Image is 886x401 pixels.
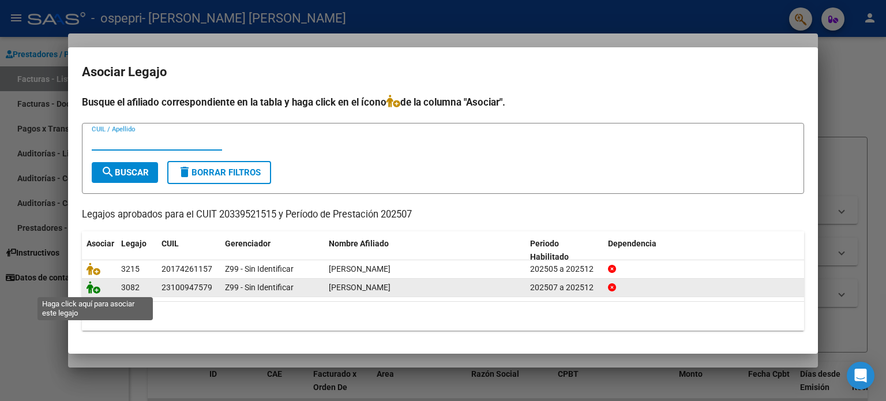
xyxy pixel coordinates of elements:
[608,239,656,248] span: Dependencia
[530,263,599,276] div: 202505 a 202512
[87,239,114,248] span: Asociar
[329,264,391,273] span: PEREYRA LUIS ALFREDO
[178,167,261,178] span: Borrar Filtros
[225,283,294,292] span: Z99 - Sin Identificar
[329,239,389,248] span: Nombre Afiliado
[92,162,158,183] button: Buscar
[167,161,271,184] button: Borrar Filtros
[603,231,805,269] datatable-header-cell: Dependencia
[525,231,603,269] datatable-header-cell: Periodo Habilitado
[162,239,179,248] span: CUIL
[82,61,804,83] h2: Asociar Legajo
[162,263,212,276] div: 20174261157
[847,362,874,389] div: Open Intercom Messenger
[121,239,147,248] span: Legajo
[178,165,192,179] mat-icon: delete
[157,231,220,269] datatable-header-cell: CUIL
[82,95,804,110] h4: Busque el afiliado correspondiente en la tabla y haga click en el ícono de la columna "Asociar".
[324,231,525,269] datatable-header-cell: Nombre Afiliado
[530,239,569,261] span: Periodo Habilitado
[117,231,157,269] datatable-header-cell: Legajo
[82,302,804,331] div: 2 registros
[121,283,140,292] span: 3082
[101,165,115,179] mat-icon: search
[329,283,391,292] span: RIVAS HECTOR
[82,231,117,269] datatable-header-cell: Asociar
[220,231,324,269] datatable-header-cell: Gerenciador
[101,167,149,178] span: Buscar
[82,208,804,222] p: Legajos aprobados para el CUIT 20339521515 y Período de Prestación 202507
[121,264,140,273] span: 3215
[225,264,294,273] span: Z99 - Sin Identificar
[530,281,599,294] div: 202507 a 202512
[225,239,271,248] span: Gerenciador
[162,281,212,294] div: 23100947579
